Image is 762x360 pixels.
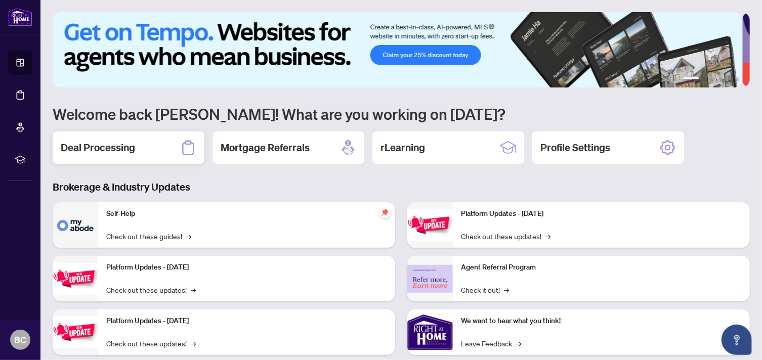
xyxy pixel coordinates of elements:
button: 4 [719,77,724,81]
h1: Welcome back [PERSON_NAME]! What are you working on [DATE]? [53,104,750,123]
p: We want to hear what you think! [461,316,742,327]
p: Self-Help [106,208,387,219]
h2: Deal Processing [61,141,135,155]
button: 1 [683,77,699,81]
span: → [545,231,551,242]
img: Platform Updates - July 21, 2025 [53,317,98,348]
img: Platform Updates - June 23, 2025 [407,209,453,241]
h3: Brokerage & Industry Updates [53,180,750,194]
a: Check it out!→ [461,284,509,295]
button: Open asap [722,325,752,355]
h2: Mortgage Referrals [221,141,310,155]
span: pushpin [379,206,391,218]
button: 2 [703,77,707,81]
img: Platform Updates - September 16, 2025 [53,263,98,295]
span: → [516,338,521,349]
button: 6 [736,77,740,81]
span: → [191,338,196,349]
span: → [191,284,196,295]
p: Platform Updates - [DATE] [106,316,387,327]
p: Platform Updates - [DATE] [106,262,387,273]
a: Leave Feedback→ [461,338,521,349]
img: Agent Referral Program [407,265,453,293]
h2: Profile Settings [540,141,610,155]
a: Check out these updates!→ [461,231,551,242]
img: Self-Help [53,202,98,248]
span: BC [14,333,26,347]
a: Check out these guides!→ [106,231,191,242]
button: 3 [711,77,715,81]
button: 5 [728,77,732,81]
img: Slide 0 [53,12,742,87]
span: → [186,231,191,242]
p: Platform Updates - [DATE] [461,208,742,219]
p: Agent Referral Program [461,262,742,273]
h2: rLearning [380,141,425,155]
a: Check out these updates!→ [106,284,196,295]
img: We want to hear what you think! [407,309,453,355]
a: Check out these updates!→ [106,338,196,349]
span: → [504,284,509,295]
img: logo [8,8,32,26]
